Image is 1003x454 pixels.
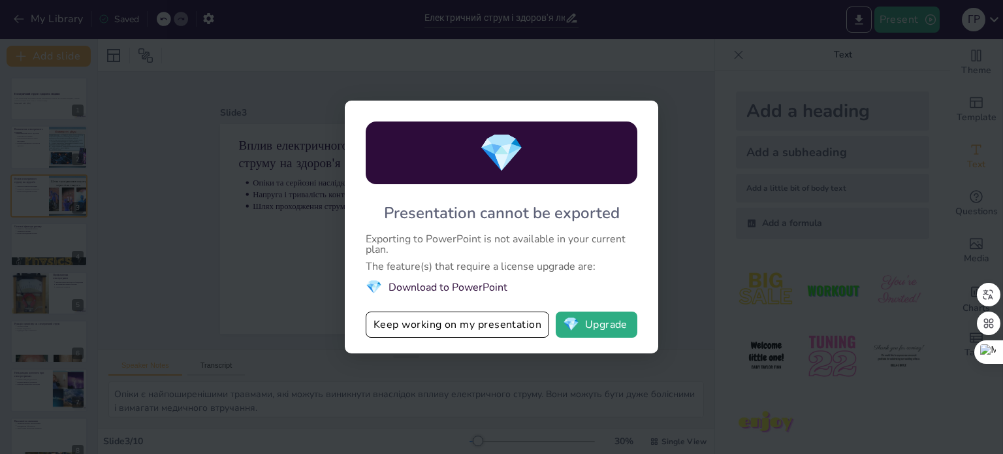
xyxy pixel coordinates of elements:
[366,261,637,272] div: The feature(s) that require a license upgrade are:
[366,278,637,296] li: Download to PowerPoint
[366,234,637,255] div: Exporting to PowerPoint is not available in your current plan.
[556,312,637,338] button: diamondUpgrade
[366,278,382,296] span: diamond
[563,318,579,331] span: diamond
[366,312,549,338] button: Keep working on my presentation
[479,128,524,178] span: diamond
[384,203,620,223] div: Presentation cannot be exported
